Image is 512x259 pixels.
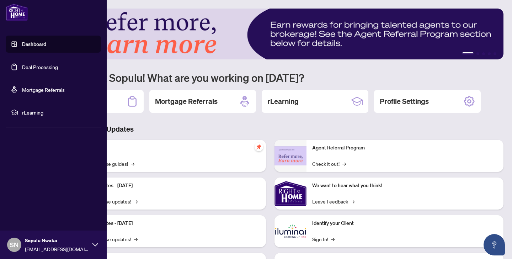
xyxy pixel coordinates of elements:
[380,96,429,106] h2: Profile Settings
[37,71,503,84] h1: Welcome back Sopulu! What are you working on [DATE]?
[22,41,46,47] a: Dashboard
[312,220,498,227] p: Identify your Client
[274,215,306,247] img: Identify your Client
[488,52,491,55] button: 4
[22,64,58,70] a: Deal Processing
[75,220,260,227] p: Platform Updates - [DATE]
[10,240,18,250] span: SN
[75,144,260,152] p: Self-Help
[494,52,496,55] button: 5
[312,197,354,205] a: Leave Feedback→
[25,237,89,244] span: Sopulu Nwaka
[484,234,505,255] button: Open asap
[22,86,65,93] a: Mortgage Referrals
[75,182,260,190] p: Platform Updates - [DATE]
[37,9,503,59] img: Slide 0
[255,143,263,151] span: pushpin
[131,160,134,168] span: →
[267,96,299,106] h2: rLearning
[274,178,306,210] img: We want to hear what you think!
[351,197,354,205] span: →
[342,160,346,168] span: →
[155,96,218,106] h2: Mortgage Referrals
[22,109,96,116] span: rLearning
[134,235,138,243] span: →
[37,124,503,134] h3: Brokerage & Industry Updates
[331,235,335,243] span: →
[134,197,138,205] span: →
[476,52,479,55] button: 2
[312,144,498,152] p: Agent Referral Program
[312,160,346,168] a: Check it out!→
[312,182,498,190] p: We want to hear what you think!
[462,52,474,55] button: 1
[482,52,485,55] button: 3
[312,235,335,243] a: Sign In!→
[6,4,28,21] img: logo
[25,245,89,253] span: [EMAIL_ADDRESS][DOMAIN_NAME]
[274,146,306,166] img: Agent Referral Program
